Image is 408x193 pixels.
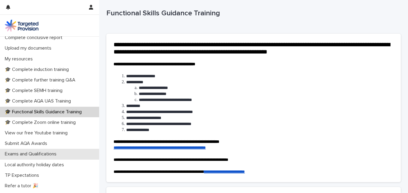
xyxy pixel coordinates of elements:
p: Exams and Qualifications [2,151,61,157]
p: Functional Skills Guidance Training [106,9,398,18]
p: 🎓 Complete SEMH training [2,88,67,93]
p: 🎓 Complete further training Q&A [2,77,80,83]
p: Upload my documents [2,45,56,51]
p: 🎓 Functional Skills Guidance Training [2,109,87,115]
p: View our free Youtube training [2,130,72,136]
p: 🎓 Complete Zoom online training [2,120,81,125]
p: Local authority holiday dates [2,162,69,168]
img: M5nRWzHhSzIhMunXDL62 [5,20,38,32]
p: Refer a tutor 🎉 [2,183,43,189]
p: TP Expectations [2,173,44,178]
p: 🎓 Complete AQA UAS Training [2,98,76,104]
p: Complete conclusive report [2,35,67,41]
p: 🎓 Complete induction training [2,67,74,72]
p: My resources [2,56,38,62]
p: Submit AQA Awards [2,141,52,146]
